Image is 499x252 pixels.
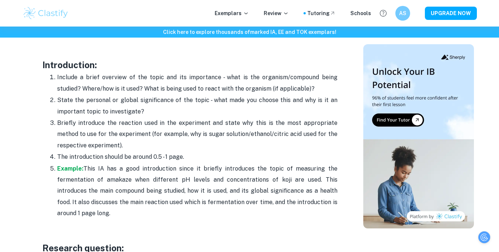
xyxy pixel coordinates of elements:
[307,9,336,17] a: Tutoring
[57,118,337,151] p: Briefly introduce the reaction used in the experiment and state why this is the most appropriate ...
[215,9,249,17] p: Exemplars
[398,9,407,17] h6: AS
[22,6,69,21] img: Clastify logo
[42,58,337,71] h3: Introduction:
[57,163,337,219] p: This IA has a good introduction since it briefly introduces the topic of measuring the fermentati...
[264,9,289,17] p: Review
[57,165,83,172] a: Example:
[57,95,337,117] p: State the personal or global significance of the topic - what made you choose this and why is it ...
[350,9,371,17] a: Schools
[57,151,337,162] p: The introduction should be around 0.5 - 1 page.
[395,6,410,21] button: AS
[425,7,477,20] button: UPGRADE NOW
[57,72,337,94] p: Include a brief overview of the topic and its importance - what is the organism/compound being st...
[377,7,389,20] button: Help and Feedback
[363,44,474,228] img: Thumbnail
[1,28,498,36] h6: Click here to explore thousands of marked IA, EE and TOK exemplars !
